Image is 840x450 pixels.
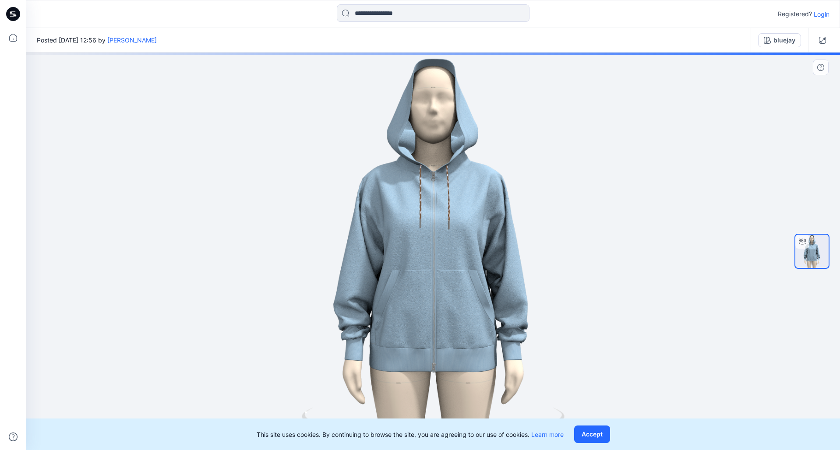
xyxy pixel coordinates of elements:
[107,36,157,44] a: [PERSON_NAME]
[795,235,829,268] img: turntable-29-08-2025-16:58:05
[814,10,829,19] p: Login
[531,431,564,438] a: Learn more
[257,430,564,439] p: This site uses cookies. By continuing to browse the site, you are agreeing to our use of cookies.
[574,425,610,443] button: Accept
[773,35,795,45] div: bluejay
[37,35,157,45] span: Posted [DATE] 12:56 by
[778,9,812,19] p: Registered?
[758,33,801,47] button: bluejay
